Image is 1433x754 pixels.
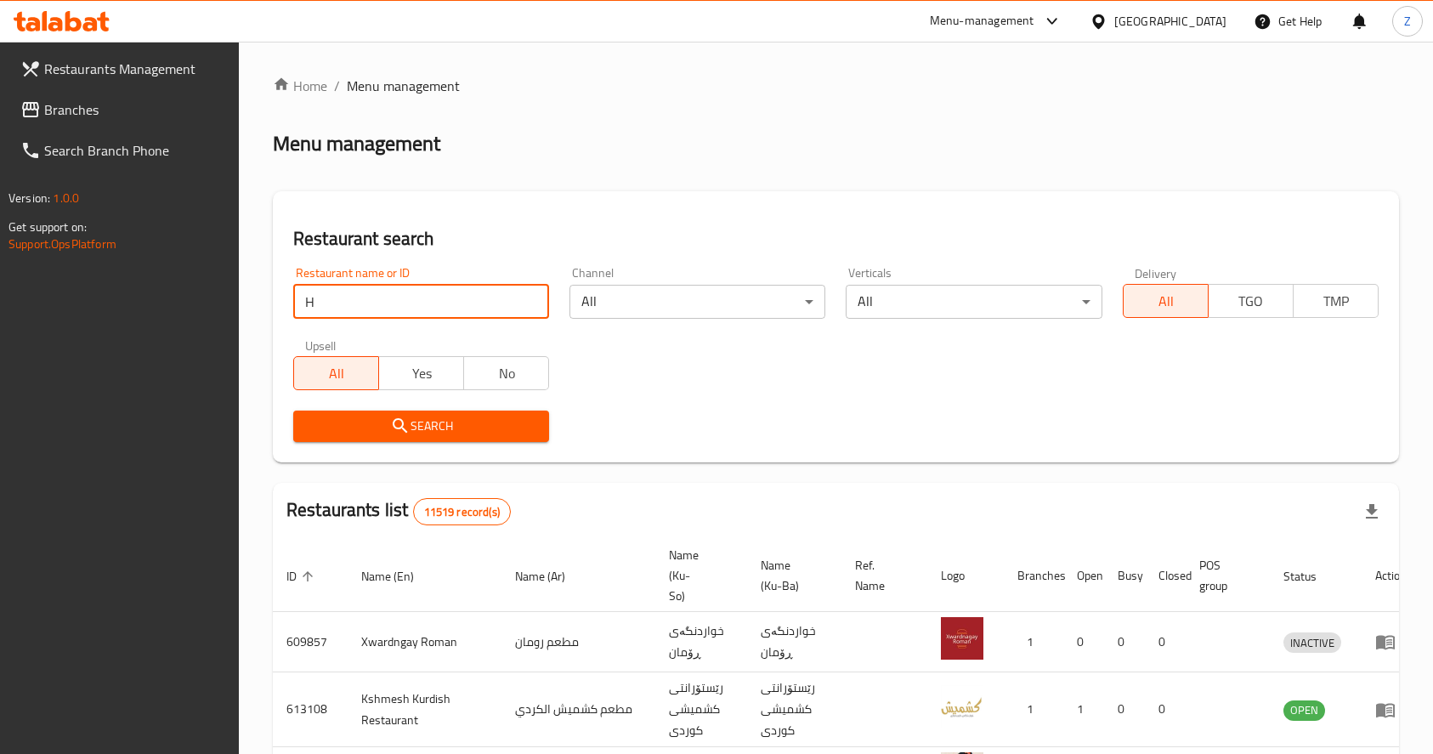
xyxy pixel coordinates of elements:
button: All [1123,284,1209,318]
span: Status [1283,566,1339,587]
span: Name (Ku-Ba) [761,555,821,596]
td: 0 [1104,612,1145,672]
span: 1.0.0 [53,187,79,209]
td: 613108 [273,672,348,747]
label: Delivery [1135,267,1177,279]
span: Name (Ku-So) [669,545,727,606]
span: No [471,361,542,386]
span: 11519 record(s) [414,504,510,520]
span: Name (Ar) [515,566,587,587]
td: 1 [1004,672,1063,747]
td: رێستۆرانتی کشمیشى كوردى [747,672,841,747]
span: TGO [1215,289,1287,314]
span: OPEN [1283,700,1325,720]
div: All [846,285,1102,319]
span: ID [286,566,319,587]
td: مطعم كشميش الكردي [501,672,655,747]
span: Get support on: [8,216,87,238]
span: POS group [1199,555,1249,596]
div: Menu [1375,632,1407,652]
td: 0 [1145,612,1186,672]
td: 0 [1104,672,1145,747]
td: 1 [1063,672,1104,747]
button: Search [293,411,549,442]
th: Action [1362,540,1420,612]
div: Menu-management [930,11,1034,31]
a: Search Branch Phone [7,130,240,171]
span: Search Branch Phone [44,140,226,161]
td: 609857 [273,612,348,672]
span: TMP [1300,289,1372,314]
div: [GEOGRAPHIC_DATA] [1114,12,1226,31]
td: مطعم رومان [501,612,655,672]
nav: breadcrumb [273,76,1399,96]
span: Ref. Name [855,555,907,596]
li: / [334,76,340,96]
input: Search for restaurant name or ID.. [293,285,549,319]
a: Restaurants Management [7,48,240,89]
a: Home [273,76,327,96]
button: All [293,356,379,390]
span: Yes [386,361,457,386]
td: Kshmesh Kurdish Restaurant [348,672,501,747]
span: INACTIVE [1283,633,1341,653]
span: Branches [44,99,226,120]
span: Version: [8,187,50,209]
div: Menu [1375,700,1407,720]
button: TGO [1208,284,1294,318]
th: Open [1063,540,1104,612]
td: 1 [1004,612,1063,672]
div: Export file [1351,491,1392,532]
h2: Restaurants list [286,497,511,525]
img: Xwardngay Roman [941,617,983,660]
th: Closed [1145,540,1186,612]
label: Upsell [305,339,337,351]
th: Busy [1104,540,1145,612]
img: Kshmesh Kurdish Restaurant [941,685,983,728]
span: Name (En) [361,566,436,587]
th: Logo [927,540,1004,612]
span: Menu management [347,76,460,96]
div: All [569,285,825,319]
div: OPEN [1283,700,1325,721]
div: Total records count [413,498,511,525]
div: INACTIVE [1283,632,1341,653]
button: TMP [1293,284,1379,318]
td: 0 [1063,612,1104,672]
button: Yes [378,356,464,390]
button: No [463,356,549,390]
a: Branches [7,89,240,130]
a: Support.OpsPlatform [8,233,116,255]
td: 0 [1145,672,1186,747]
td: خواردنگەی ڕۆمان [655,612,747,672]
span: Search [307,416,535,437]
td: خواردنگەی ڕۆمان [747,612,841,672]
span: All [301,361,372,386]
span: Restaurants Management [44,59,226,79]
td: Xwardngay Roman [348,612,501,672]
span: All [1130,289,1202,314]
h2: Menu management [273,130,440,157]
th: Branches [1004,540,1063,612]
span: Z [1404,12,1411,31]
td: رێستۆرانتی کشمیشى كوردى [655,672,747,747]
h2: Restaurant search [293,226,1379,252]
